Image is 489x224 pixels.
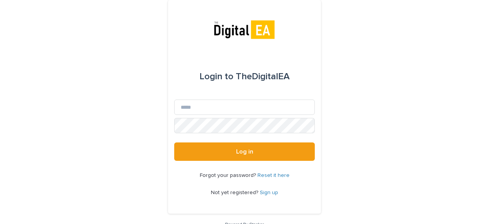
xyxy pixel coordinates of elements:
[257,173,290,178] a: Reset it here
[174,142,315,161] button: Log in
[212,18,277,41] img: mpnAKsivTWiDOsumdcjk
[211,190,260,195] span: Not yet registered?
[200,173,257,178] span: Forgot your password?
[199,72,233,81] span: Login to
[199,66,290,87] div: TheDigitalEA
[236,149,253,155] span: Log in
[260,190,278,195] a: Sign up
